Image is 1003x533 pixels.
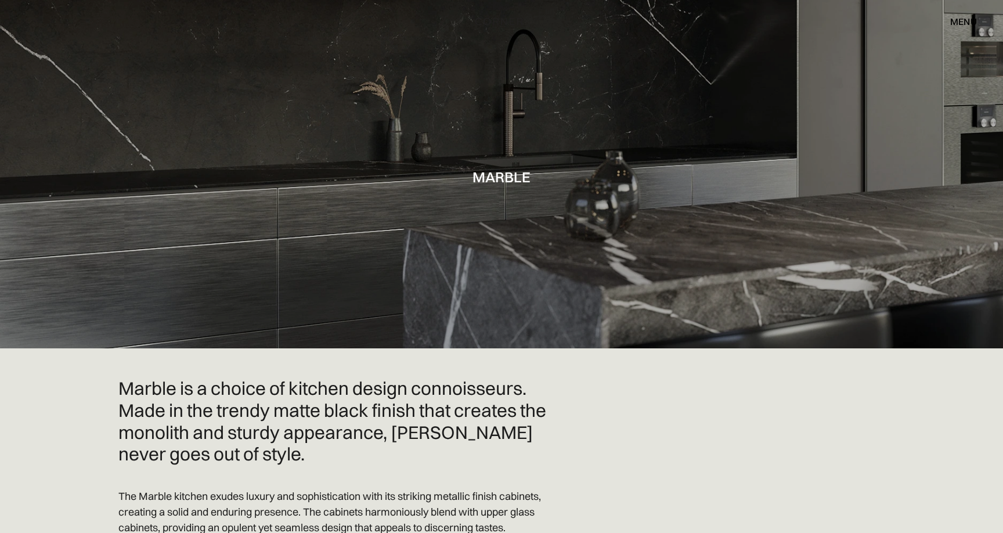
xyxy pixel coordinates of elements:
a: home [461,14,542,29]
div: menu [939,12,977,31]
h2: Marble is a choice of kitchen design connoisseurs. Made in the trendy matte black finish that cre... [118,377,560,465]
div: menu [950,17,977,26]
h1: Marble [472,169,531,185]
